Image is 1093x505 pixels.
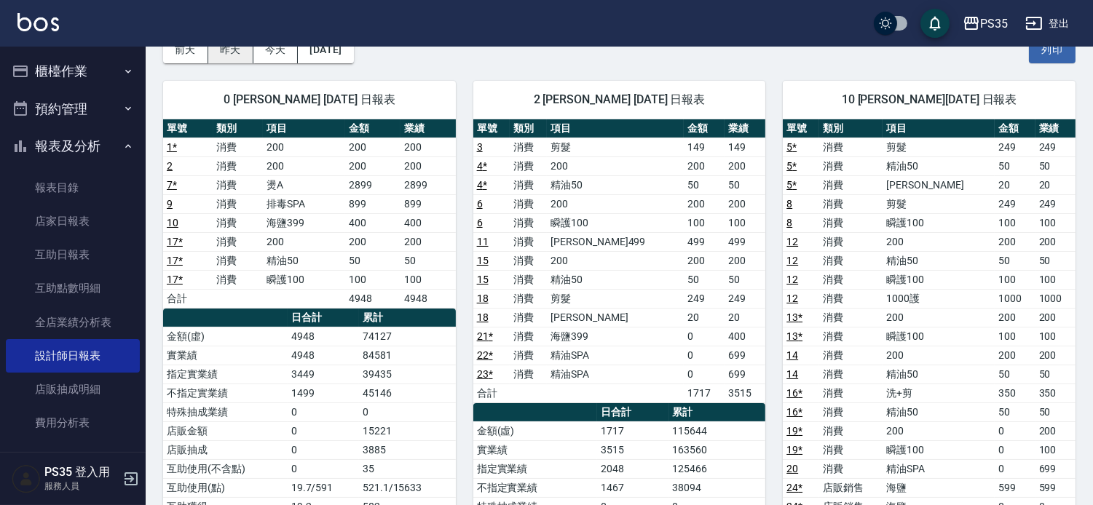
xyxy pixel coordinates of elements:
th: 類別 [819,119,883,138]
td: 100 [995,327,1035,346]
td: 實業績 [473,440,598,459]
td: 互助使用(不含點) [163,459,288,478]
td: 200 [547,251,684,270]
td: 消費 [213,270,264,289]
td: 38094 [669,478,766,497]
td: 19.7/591 [288,478,359,497]
td: 0 [995,459,1035,478]
td: 實業績 [163,346,288,365]
a: 12 [786,236,798,247]
td: 100 [1035,213,1076,232]
th: 金額 [345,119,400,138]
td: 消費 [819,251,883,270]
td: 剪髮 [547,138,684,156]
td: 100 [995,270,1035,289]
th: 日合計 [288,309,359,327]
td: 1467 [597,478,668,497]
td: 消費 [510,194,547,213]
td: 200 [547,194,684,213]
th: 金額 [684,119,725,138]
td: 不指定實業績 [473,478,598,497]
td: 指定實業績 [473,459,598,478]
td: 1000 [995,289,1035,308]
div: PS35 [980,15,1008,33]
td: 消費 [819,421,883,440]
td: 74127 [359,327,456,346]
td: 0 [359,402,456,421]
td: 消費 [819,327,883,346]
a: 2 [167,160,173,172]
td: 消費 [213,175,264,194]
td: 200 [345,156,400,175]
a: 8 [786,217,792,228]
td: 699 [725,346,765,365]
td: 消費 [819,402,883,421]
td: 消費 [510,175,547,194]
td: 0 [288,440,359,459]
td: 699 [725,365,765,383]
td: 521.1/15633 [359,478,456,497]
td: 200 [263,156,345,175]
td: 200 [1035,308,1076,327]
a: 8 [786,198,792,210]
td: 100 [725,213,765,232]
td: 消費 [819,308,883,327]
td: 20 [725,308,765,327]
td: 消費 [819,440,883,459]
td: 1717 [684,383,725,402]
td: 0 [684,327,725,346]
th: 單號 [473,119,510,138]
p: 服務人員 [44,480,119,493]
a: 15 [477,255,489,266]
td: 1717 [597,421,668,440]
td: 200 [263,232,345,251]
td: 50 [400,251,456,270]
td: 249 [1035,138,1076,156]
td: 洗+剪 [883,383,995,402]
td: 84581 [359,346,456,365]
td: 消費 [213,232,264,251]
td: 消費 [819,270,883,289]
td: 精油50 [883,402,995,421]
td: 精油SPA [547,365,684,383]
th: 金額 [995,119,1035,138]
a: 14 [786,349,798,361]
a: 互助點數明細 [6,271,140,305]
td: 0 [995,440,1035,459]
td: 瞬護100 [883,213,995,232]
td: 1000護 [883,289,995,308]
a: 12 [786,293,798,304]
a: 15 [477,274,489,285]
td: 100 [1035,270,1076,289]
button: save [920,9,950,38]
td: 50 [1035,365,1076,383]
td: 消費 [510,289,547,308]
th: 類別 [213,119,264,138]
a: 18 [477,311,489,323]
td: 249 [725,289,765,308]
td: 精油50 [883,365,995,383]
td: 200 [725,194,765,213]
td: 消費 [819,365,883,383]
td: 店販金額 [163,421,288,440]
td: 0 [684,346,725,365]
td: 115644 [669,421,766,440]
td: [PERSON_NAME]499 [547,232,684,251]
td: 消費 [213,156,264,175]
td: 店販銷售 [819,478,883,497]
td: 2899 [400,175,456,194]
td: 200 [1035,232,1076,251]
td: 100 [345,270,400,289]
td: 2048 [597,459,668,478]
td: 3515 [597,440,668,459]
td: 200 [883,346,995,365]
td: 海鹽399 [263,213,345,232]
td: 消費 [819,459,883,478]
td: 精油50 [883,156,995,175]
td: 消費 [510,270,547,289]
td: 899 [400,194,456,213]
td: 消費 [213,213,264,232]
td: 消費 [819,232,883,251]
td: 50 [684,175,725,194]
td: 50 [345,251,400,270]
